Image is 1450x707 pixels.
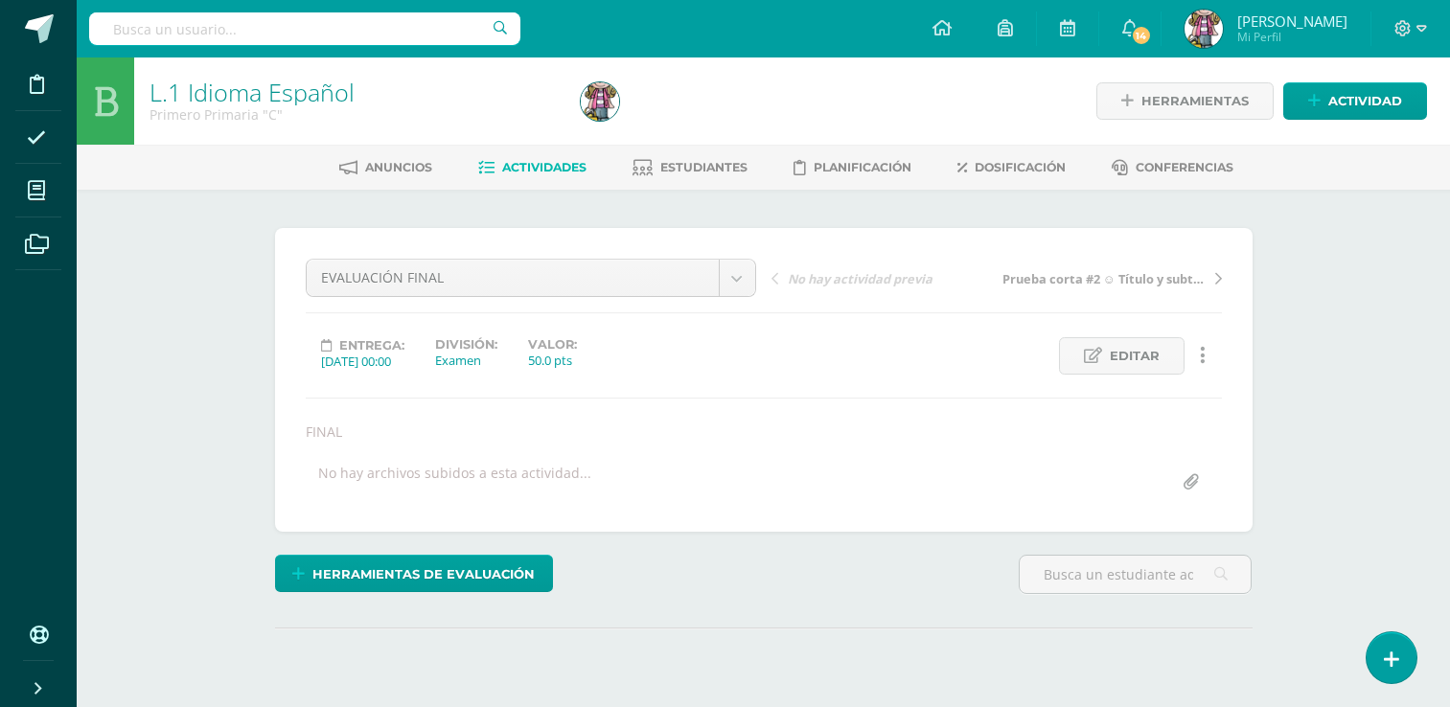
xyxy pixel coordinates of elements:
[298,422,1230,441] div: FINAL
[365,160,432,174] span: Anuncios
[1136,160,1233,174] span: Conferencias
[581,82,619,121] img: 4583a7fe6a59212e295d7316c925dde3.png
[1237,11,1347,31] span: [PERSON_NAME]
[275,555,553,592] a: Herramientas de evaluación
[528,352,577,369] div: 50.0 pts
[502,160,587,174] span: Actividades
[997,268,1222,287] a: Prueba corta #2 ☺ Título y subtítulo ☺ Palabras compuestas ☺ Poema ☺ Refranes ☺ Historieta ☺ Letr...
[312,557,535,592] span: Herramientas de evaluación
[528,337,577,352] label: Valor:
[339,338,404,353] span: Entrega:
[1002,270,1206,287] span: Prueba corta #2 ☺ Título y subtítulo ☺ Palabras compuestas ☺ Poema ☺ Refranes ☺ Historieta ☺ Letr...
[150,76,355,108] a: L.1 Idioma Español
[1130,25,1151,46] span: 14
[1283,82,1427,120] a: Actividad
[307,260,755,296] a: EVALUACIÓN FINAL
[814,160,911,174] span: Planificación
[1141,83,1249,119] span: Herramientas
[435,352,497,369] div: Examen
[478,152,587,183] a: Actividades
[957,152,1066,183] a: Dosificación
[339,152,432,183] a: Anuncios
[788,270,932,287] span: No hay actividad previa
[633,152,748,183] a: Estudiantes
[660,160,748,174] span: Estudiantes
[1112,152,1233,183] a: Conferencias
[150,79,558,105] h1: L.1 Idioma Español
[89,12,520,45] input: Busca un usuario...
[1096,82,1274,120] a: Herramientas
[321,353,404,370] div: [DATE] 00:00
[1110,338,1160,374] span: Editar
[1237,29,1347,45] span: Mi Perfil
[975,160,1066,174] span: Dosificación
[150,105,558,124] div: Primero Primaria 'C'
[321,260,704,296] span: EVALUACIÓN FINAL
[794,152,911,183] a: Planificación
[435,337,497,352] label: División:
[318,464,591,501] div: No hay archivos subidos a esta actividad...
[1185,10,1223,48] img: 4583a7fe6a59212e295d7316c925dde3.png
[1020,556,1251,593] input: Busca un estudiante aquí...
[1328,83,1402,119] span: Actividad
